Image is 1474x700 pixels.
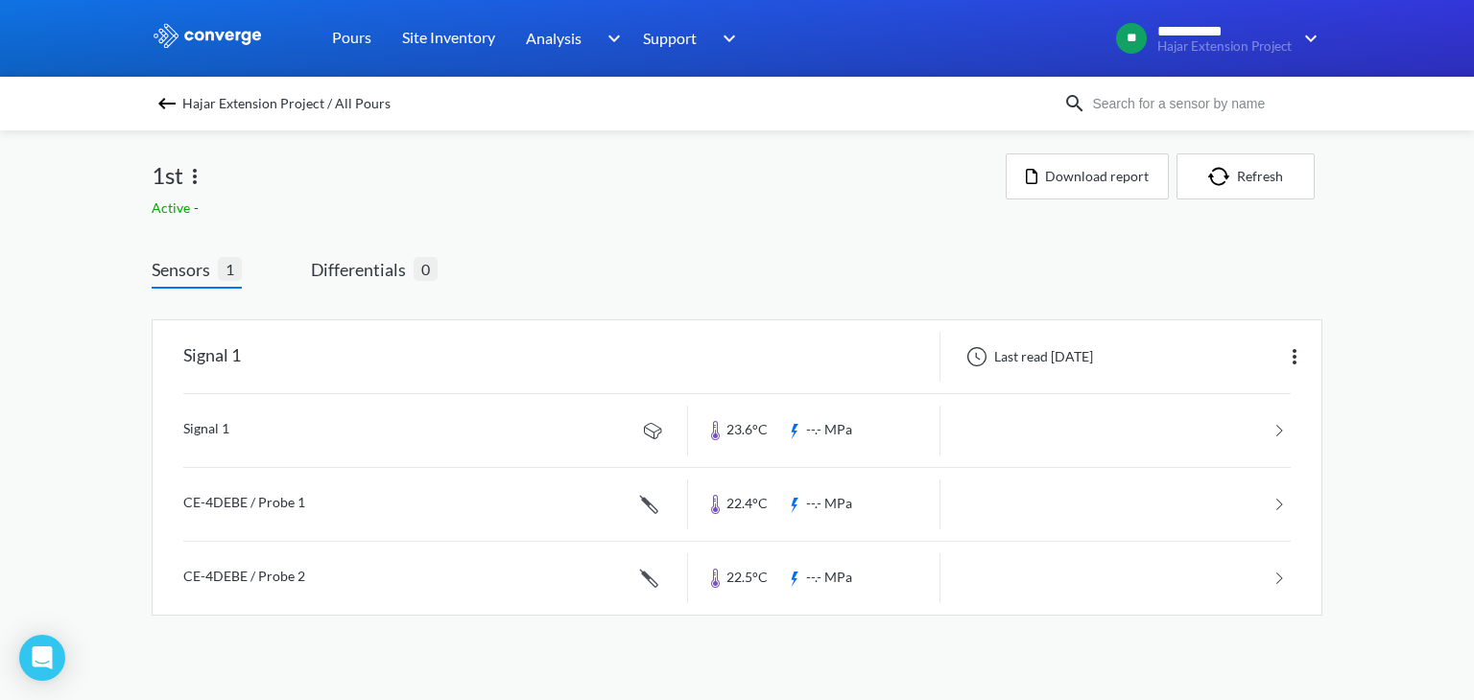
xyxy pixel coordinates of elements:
img: more.svg [183,165,206,188]
div: Signal 1 [183,332,241,382]
span: 1 [218,257,242,281]
div: Last read [DATE] [956,345,1099,368]
img: backspace.svg [155,92,178,115]
span: Active [152,199,194,216]
img: logo_ewhite.svg [152,23,263,48]
div: Open Intercom Messenger [19,635,65,681]
span: Hajar Extension Project [1157,39,1292,54]
span: Analysis [526,26,582,50]
span: Hajar Extension Project / All Pours [182,90,391,117]
button: Download report [1006,153,1169,199]
span: Sensors [152,256,218,283]
span: Differentials [311,256,414,283]
img: downArrow.svg [1292,27,1322,50]
input: Search for a sensor by name [1086,93,1319,114]
span: - [194,199,202,216]
img: downArrow.svg [595,27,626,50]
img: icon-search.svg [1063,92,1086,115]
span: 1st [152,157,183,194]
img: icon-file.svg [1026,169,1037,184]
img: icon-refresh.svg [1208,167,1237,186]
img: downArrow.svg [710,27,741,50]
img: more.svg [1283,345,1306,368]
span: Support [643,26,697,50]
button: Refresh [1177,153,1315,199]
span: 0 [414,257,438,281]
